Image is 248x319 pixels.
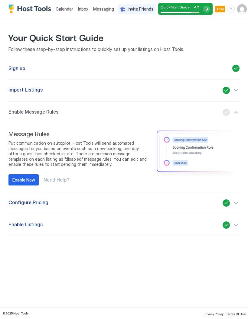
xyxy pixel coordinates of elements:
a: Host Tools Logo [8,5,54,14]
span: 4 [194,5,197,9]
a: Calendar [56,6,73,12]
span: Enable Listings [8,221,43,229]
span: Trial [216,6,224,12]
div: User profile [237,4,247,14]
span: Import Listings [8,87,43,94]
span: / 5 [197,5,199,9]
span: Configure Pricing [8,199,48,207]
section: Enable Message Rules [8,123,240,193]
div: image [152,130,240,176]
iframe: Intercom live chat [6,298,21,313]
span: Put communication on autopilot. Host Tools will send automated messages for you based on events s... [8,140,148,167]
a: Inbox [78,6,88,12]
button: Enable Listings [8,214,240,236]
button: Configure Pricing [8,192,240,214]
span: Sign up [8,65,25,71]
a: Terms Of Use [226,310,246,317]
span: Message Rules [8,130,148,138]
span: Invite Friends [128,6,153,12]
span: Enable Message Rules [8,109,58,116]
button: Enable Message Rules [8,101,240,123]
span: Terms Of Use [226,312,246,316]
span: Privacy Policy [204,312,224,316]
span: Calendar [56,6,73,11]
span: © 2025 Host Tools [2,311,29,315]
button: Enable Now [8,174,39,185]
a: Need Help? [44,177,69,183]
button: Import Listings [8,79,240,101]
a: Messaging [93,6,114,12]
div: Enable Now [12,177,35,183]
span: Inbox [78,6,88,11]
span: Your Quick Start Guide [8,30,240,44]
span: Follow these step-by-step instructions to quickly set up your listings on Host Tools. [8,46,240,52]
a: Privacy Policy [204,310,224,317]
span: Messaging [93,6,114,11]
span: Quick Start Guide [161,5,190,9]
div: menu [227,5,235,13]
